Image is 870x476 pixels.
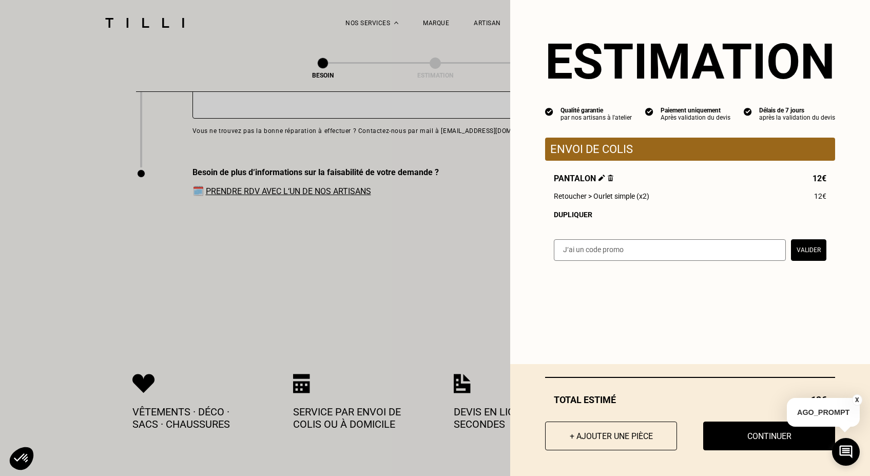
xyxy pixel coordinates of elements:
p: Envoi de colis [550,143,830,156]
div: Paiement uniquement [661,107,730,114]
button: Valider [791,239,826,261]
div: Après validation du devis [661,114,730,121]
img: icon list info [744,107,752,116]
button: Continuer [703,422,835,450]
img: Éditer [598,175,605,181]
img: icon list info [545,107,553,116]
button: X [852,394,862,406]
div: Dupliquer [554,211,826,219]
span: 12€ [813,174,826,183]
input: J‘ai un code promo [554,239,786,261]
span: Retoucher > Ourlet simple (x2) [554,192,649,200]
img: icon list info [645,107,653,116]
span: 12€ [814,192,826,200]
p: AGO_PROMPT [787,398,860,427]
button: + Ajouter une pièce [545,422,677,450]
span: Pantalon [554,174,613,183]
div: par nos artisans à l'atelier [560,114,632,121]
div: après la validation du devis [759,114,835,121]
img: Supprimer [608,175,613,181]
div: Qualité garantie [560,107,632,114]
div: Total estimé [545,394,835,405]
section: Estimation [545,33,835,90]
div: Délais de 7 jours [759,107,835,114]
